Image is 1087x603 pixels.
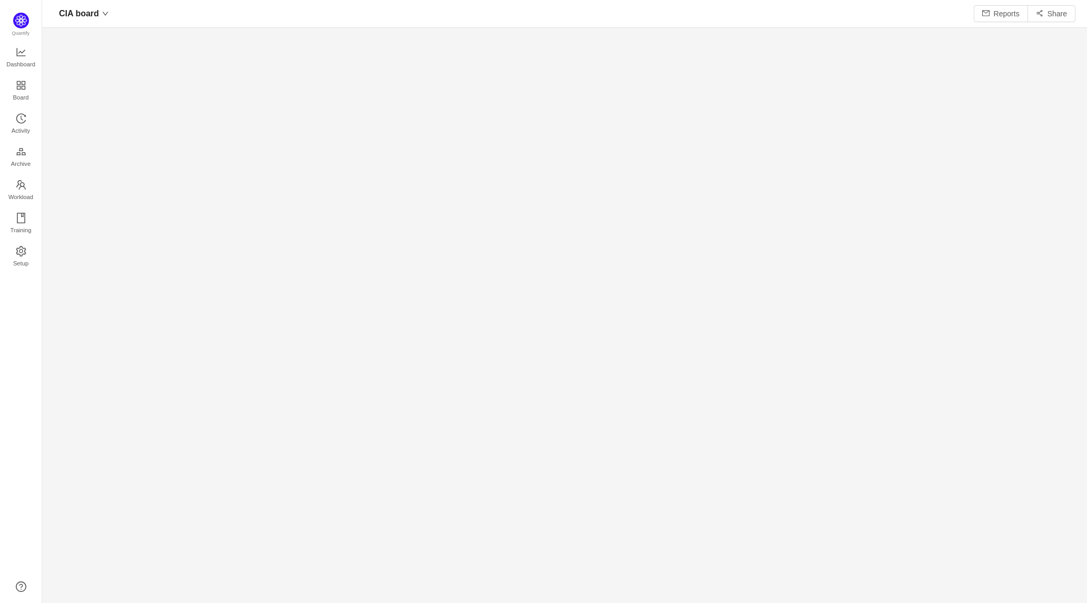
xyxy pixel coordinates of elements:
i: icon: history [16,113,26,124]
a: Setup [16,246,26,268]
span: Setup [13,253,28,274]
span: Training [10,220,31,241]
span: Quantify [12,31,30,36]
i: icon: book [16,213,26,223]
span: Archive [11,153,31,174]
i: icon: gold [16,146,26,157]
a: Workload [16,180,26,201]
a: Dashboard [16,47,26,68]
span: Activity [12,120,30,141]
span: Board [13,87,29,108]
a: Board [16,81,26,102]
span: CIA board [59,5,99,22]
a: Training [16,213,26,234]
button: icon: share-altShare [1027,5,1075,22]
a: Activity [16,114,26,135]
i: icon: down [102,11,108,17]
img: Quantify [13,13,29,28]
i: icon: team [16,180,26,190]
i: icon: line-chart [16,47,26,57]
span: Workload [8,186,33,207]
i: icon: setting [16,246,26,256]
a: Archive [16,147,26,168]
span: Dashboard [6,54,35,75]
button: icon: mailReports [974,5,1028,22]
a: icon: question-circle [16,581,26,592]
i: icon: appstore [16,80,26,91]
